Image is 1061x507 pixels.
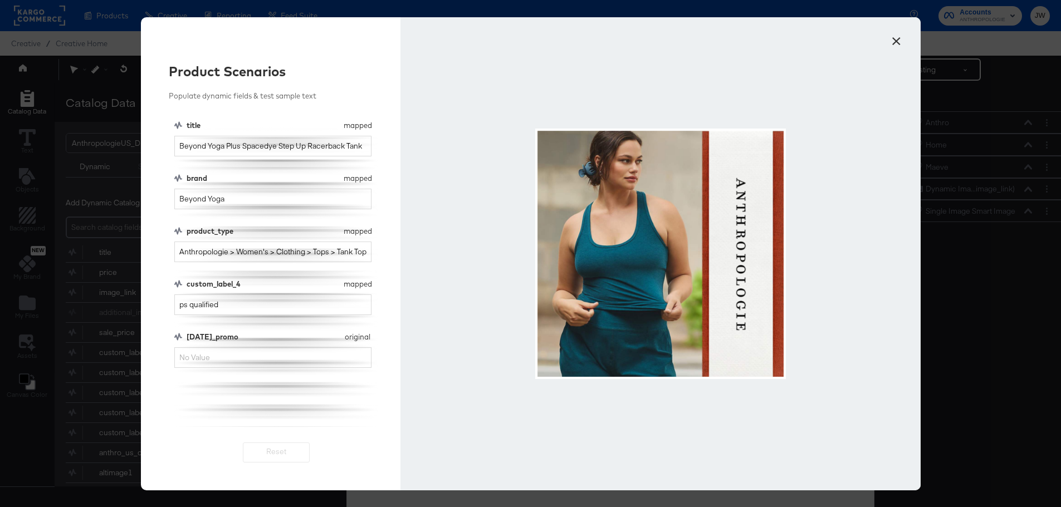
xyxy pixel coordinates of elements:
div: brand [187,173,340,184]
div: product_type [187,226,340,237]
div: mapped [344,226,372,237]
button: × [887,28,907,48]
div: Populate dynamic fields & test sample text [169,91,384,101]
div: title [187,120,340,131]
div: [DATE]_promo [187,332,340,342]
div: custom_label_4 [187,279,340,289]
div: mapped [344,279,372,289]
div: Product Scenarios [169,62,384,81]
div: original [345,332,370,342]
div: mapped [344,120,372,131]
input: No Value [174,242,372,262]
input: No Value [174,294,372,315]
input: No Value [174,347,372,368]
input: No Value [174,189,372,209]
div: mapped [344,173,372,184]
input: No Value [174,136,372,156]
